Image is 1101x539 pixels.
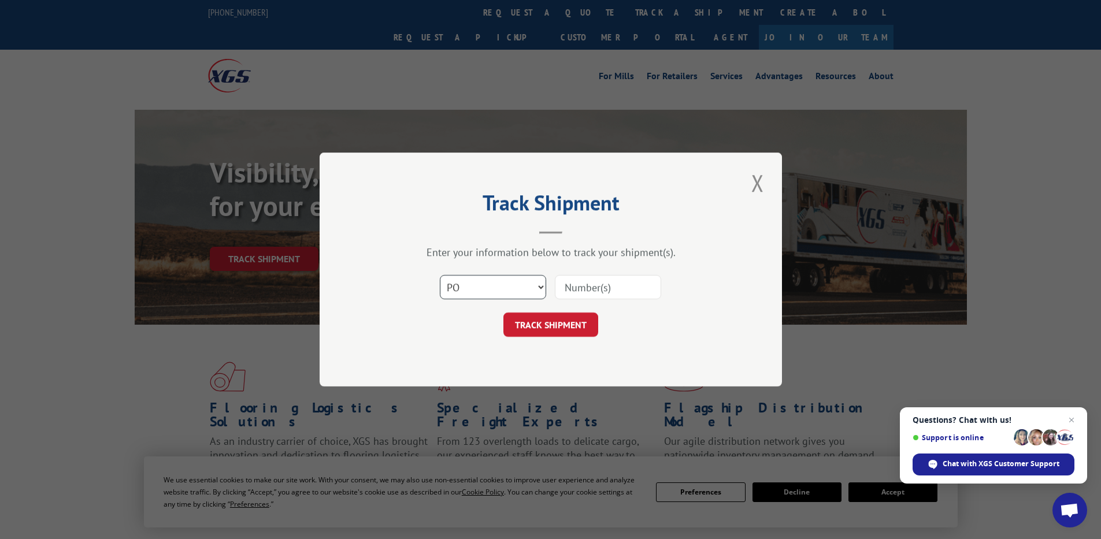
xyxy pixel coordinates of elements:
[1052,493,1087,527] a: Open chat
[943,459,1059,469] span: Chat with XGS Customer Support
[748,167,768,199] button: Close modal
[913,453,1074,475] span: Chat with XGS Customer Support
[503,313,598,337] button: TRACK SHIPMENT
[555,275,661,299] input: Number(s)
[913,433,1010,442] span: Support is online
[377,195,724,217] h2: Track Shipment
[913,415,1074,425] span: Questions? Chat with us!
[377,246,724,259] div: Enter your information below to track your shipment(s).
